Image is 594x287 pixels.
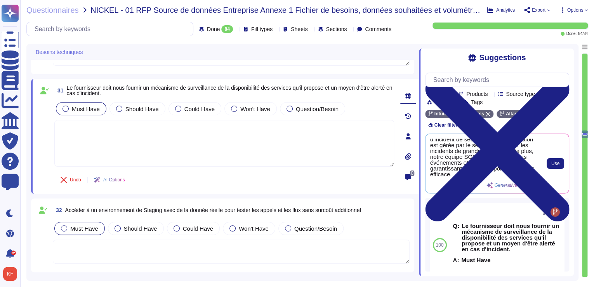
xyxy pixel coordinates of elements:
[240,106,270,112] span: Won't Have
[124,225,157,232] span: Should Have
[429,73,569,87] input: Search by keywords
[221,25,233,33] div: 84
[487,7,515,13] button: Analytics
[26,6,79,14] span: Questionnaires
[296,106,339,112] span: Question/Besoin
[551,161,559,166] span: Use
[436,243,444,247] span: 100
[65,207,361,213] span: Accéder à un environnement de Staging avec de la donnée réelle pour tester les appels et les flux...
[53,207,62,213] span: 32
[239,225,269,232] span: Won't Have
[532,8,545,12] span: Export
[54,88,64,93] span: 31
[251,26,273,32] span: Fill types
[183,225,213,232] span: Could Have
[547,158,564,169] button: Use
[294,225,337,232] span: Question/Besoin
[3,267,17,281] img: user
[54,172,87,188] button: Undo
[67,85,393,96] span: Le fournisseur doit nous fournir un mécanisme de surveillance de la disponibilité des services qu...
[11,250,16,255] div: 9+
[578,32,588,36] span: 84 / 84
[462,223,561,252] b: Le fournisseur doit nous fournir un mécanisme de surveillance de la disponibilité des services qu...
[103,177,125,182] span: AI Options
[453,257,459,263] b: A:
[496,8,515,12] span: Analytics
[31,22,193,36] input: Search by keywords
[70,225,98,232] span: Must Have
[365,26,391,32] span: Comments
[566,32,577,36] span: Done:
[90,6,481,14] span: NICKEL - 01 RFP Source de données Entreprise Annexe 1 Fichier de besoins, données souhaitées et v...
[567,8,583,12] span: Options
[72,106,100,112] span: Must Have
[2,265,23,282] button: user
[207,26,220,32] span: Done
[36,49,83,54] span: Besoins techniques
[410,170,414,176] span: 0
[326,26,347,32] span: Sections
[461,257,490,263] b: Must Have
[291,26,308,32] span: Sheets
[70,177,81,182] span: Undo
[184,106,215,112] span: Could Have
[125,106,159,112] span: Should Have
